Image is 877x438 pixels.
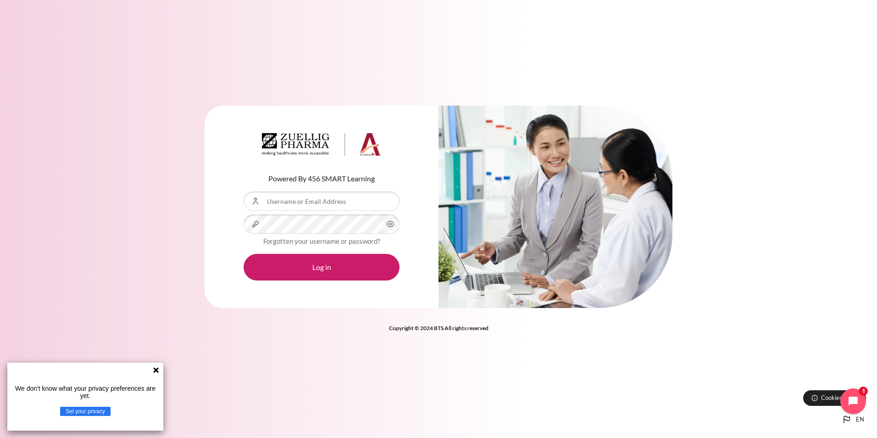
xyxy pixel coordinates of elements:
[389,325,488,331] strong: Copyright © 2024 BTS All rights reserved
[11,385,160,399] p: We don't know what your privacy preferences are yet.
[821,393,859,402] span: Cookies notice
[244,173,400,184] p: Powered By 456 SMART Learning
[856,415,864,424] span: en
[244,191,400,211] input: Username or Email Address
[263,237,380,245] a: Forgotten your username or password?
[262,133,381,160] a: Architeck
[60,407,111,416] button: Set your privacy
[262,133,381,156] img: Architeck
[244,254,400,281] button: Log in
[838,410,868,429] button: Languages
[803,390,866,406] button: Cookies notice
